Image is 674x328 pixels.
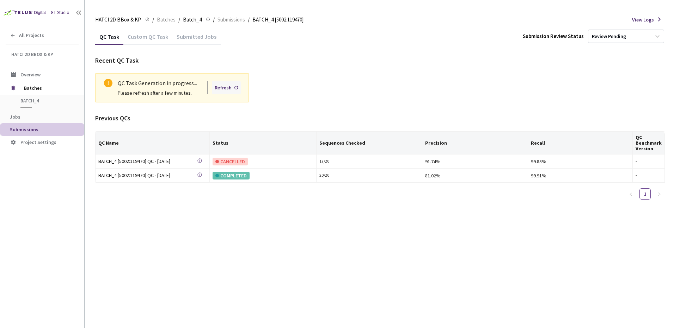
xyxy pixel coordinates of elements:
li: Next Page [654,188,665,200]
span: left [629,192,633,196]
div: 99.91% [531,172,630,179]
th: Sequences Checked [317,132,422,154]
span: Batches [157,15,176,24]
div: Refresh [215,84,232,92]
div: QC Task Generation in progress... [118,79,243,88]
div: 17 / 20 [319,158,419,165]
li: Previous Page [625,188,637,200]
span: Batch_4 [20,98,73,104]
span: View Logs [632,16,654,23]
div: 99.85% [531,158,630,165]
a: Batches [155,15,177,23]
button: right [654,188,665,200]
a: 1 [640,189,650,199]
div: Submitted Jobs [172,33,221,45]
div: COMPLETED [213,172,250,179]
div: 91.74% [425,158,525,165]
a: Submissions [216,15,246,23]
div: BATCH_4 [5002:119470] QC - [DATE] [98,171,197,179]
li: 1 [639,188,651,200]
th: QC Name [96,132,210,154]
span: Submissions [10,126,38,133]
div: QC Task [95,33,123,45]
span: BATCH_4 [5002:119470] [252,15,304,24]
th: QC Benchmark Version [633,132,665,154]
a: BATCH_4 [5002:119470] QC - [DATE] [98,171,197,179]
span: Overview [20,71,41,78]
div: 20 / 20 [319,172,419,179]
span: HATCI 2D BBox & KP [95,15,141,24]
span: exclamation-circle [104,79,112,87]
div: Custom QC Task [123,33,172,45]
div: Review Pending [592,33,626,40]
th: Status [210,132,317,154]
div: CANCELLED [213,158,248,165]
div: Please refresh after a few minutes. [118,89,243,97]
div: Previous QCs [95,114,665,123]
div: - [636,158,662,165]
li: / [178,15,180,24]
span: Batch_4 [183,15,202,24]
span: HATCI 2D BBox & KP [11,51,74,57]
span: right [657,192,661,196]
a: BATCH_4 [5002:119470] QC - [DATE] [98,157,197,165]
div: Recent QC Task [95,56,665,65]
span: Batches [24,81,72,95]
div: GT Studio [51,10,69,16]
span: Project Settings [20,139,56,145]
div: Submission Review Status [523,32,584,40]
th: Recall [528,132,633,154]
li: / [213,15,215,24]
div: 81.02% [425,172,525,179]
button: left [625,188,637,200]
div: BATCH_4 [5002:119470] QC - [DATE] [98,157,197,165]
span: All Projects [19,32,44,38]
li: / [152,15,154,24]
div: - [636,172,662,179]
li: / [248,15,250,24]
th: Precision [422,132,528,154]
span: Jobs [10,114,20,120]
span: Submissions [217,15,245,24]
